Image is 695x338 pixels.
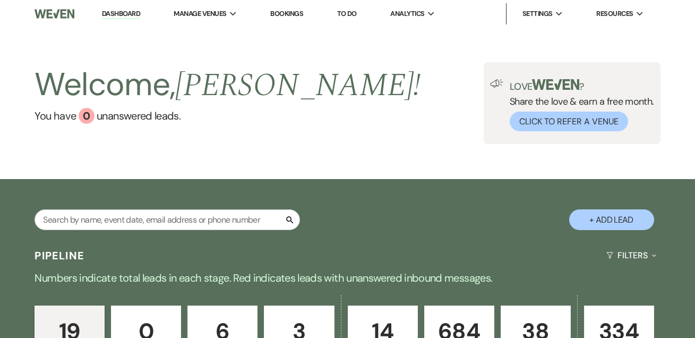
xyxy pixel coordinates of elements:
a: Dashboard [102,9,140,19]
img: weven-logo-green.svg [532,79,579,90]
button: Click to Refer a Venue [510,112,628,131]
button: Filters [602,241,660,269]
h2: Welcome, [35,62,421,108]
input: Search by name, event date, email address or phone number [35,209,300,230]
a: You have 0 unanswered leads. [35,108,421,124]
button: + Add Lead [569,209,654,230]
a: Bookings [270,9,303,18]
img: loud-speaker-illustration.svg [490,79,503,88]
a: To Do [337,9,357,18]
p: Love ? [510,79,654,91]
span: Resources [596,9,633,19]
span: Manage Venues [174,9,226,19]
span: Analytics [390,9,424,19]
div: 0 [79,108,95,124]
img: Weven Logo [35,3,74,25]
h3: Pipeline [35,248,84,263]
div: Share the love & earn a free month. [503,79,654,131]
span: Settings [522,9,553,19]
span: [PERSON_NAME] ! [175,61,421,110]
